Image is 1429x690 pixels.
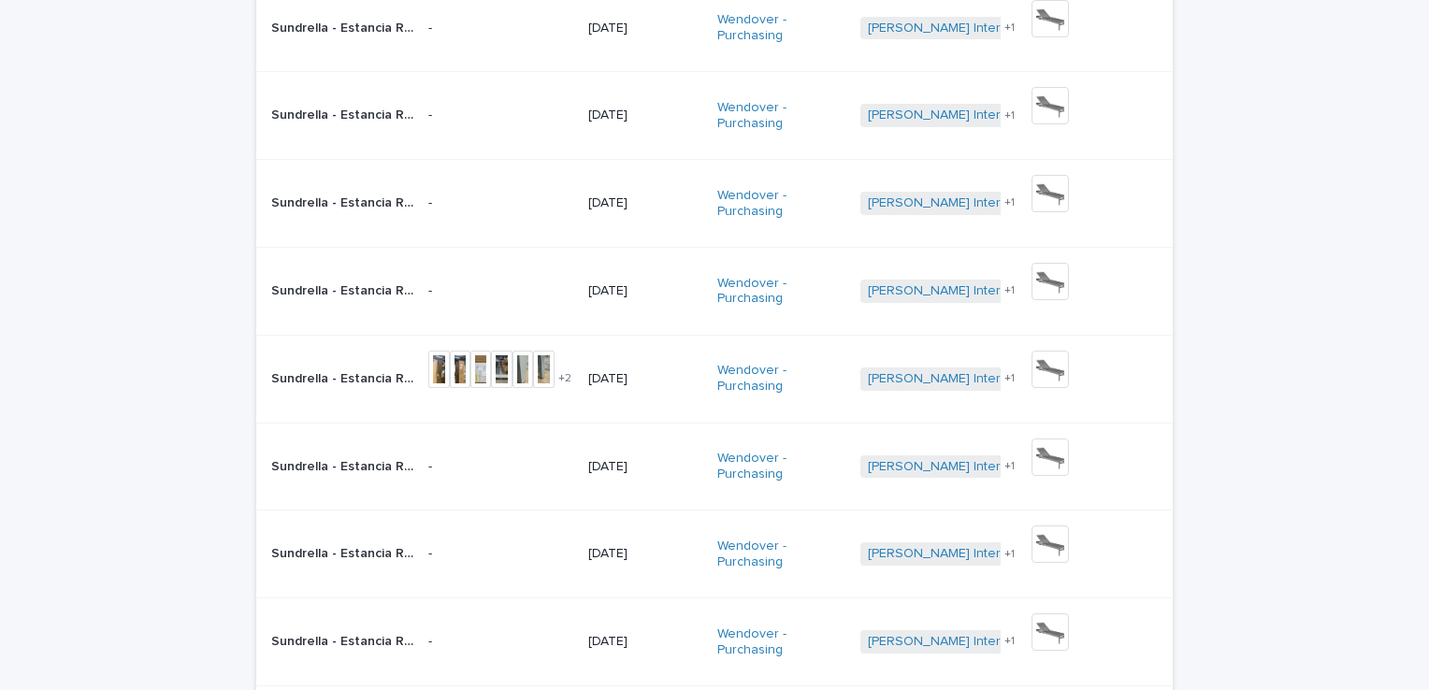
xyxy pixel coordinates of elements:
a: Wendover - Purchasing [717,188,845,220]
span: + 1 [1004,110,1015,122]
p: Sundrella - Estancia Relaxed Sling Chaise Lounge 51205SL plata | 74612 [271,542,417,562]
p: [DATE] [588,283,702,299]
p: Sundrella - Estancia Relaxed Sling Chaise Lounge 51205SL plata | 74603 [271,192,417,211]
p: [DATE] [588,546,702,562]
tr: Sundrella - Estancia Relaxed Sling Chaise Lounge 51205SL plata | 74603Sundrella - Estancia Relaxe... [256,160,1173,248]
tr: Sundrella - Estancia Relaxed Sling Chaise Lounge 51205SL plata | 74612Sundrella - Estancia Relaxe... [256,510,1173,598]
tr: Sundrella - Estancia Relaxed Sling Chaise Lounge 51205SL plata | 74611Sundrella - Estancia Relaxe... [256,335,1173,423]
span: + 1 [1004,373,1015,384]
p: - [428,546,573,562]
p: Sundrella - Estancia Relaxed Sling Chaise Lounge 51205SL plata | 74598 [271,630,417,650]
p: Sundrella - Estancia Relaxed Sling Chaise Lounge 51205SL plata | 74609 [271,280,417,299]
p: Sundrella - Estancia Relaxed Sling Chaise Lounge 51205SL plata | 74613 [271,104,417,123]
p: Sundrella - Estancia Relaxed Sling Chaise Lounge 51205SL plata | 74601 [271,17,417,36]
a: [PERSON_NAME] Interiors | TDC Delivery | 24884 [868,108,1163,123]
a: Wendover - Purchasing [717,451,845,482]
p: [DATE] [588,371,702,387]
p: - [428,459,573,475]
a: Wendover - Purchasing [717,276,845,308]
a: Wendover - Purchasing [717,539,845,570]
tr: Sundrella - Estancia Relaxed Sling Chaise Lounge 51205SL plata | 74609Sundrella - Estancia Relaxe... [256,247,1173,335]
a: Wendover - Purchasing [717,626,845,658]
a: [PERSON_NAME] Interiors | TDC Delivery | 24884 [868,283,1163,299]
p: [DATE] [588,108,702,123]
a: [PERSON_NAME] Interiors | TDC Delivery | 24884 [868,634,1163,650]
a: [PERSON_NAME] Interiors | TDC Delivery | 24884 [868,459,1163,475]
span: + 1 [1004,549,1015,560]
a: [PERSON_NAME] Interiors | TDC Delivery | 24884 [868,195,1163,211]
p: - [428,108,573,123]
p: Sundrella - Estancia Relaxed Sling Chaise Lounge 51205SL plata | 74611 [271,367,417,387]
span: + 1 [1004,636,1015,647]
p: [DATE] [588,195,702,211]
span: + 1 [1004,285,1015,296]
a: [PERSON_NAME] Interiors | TDC Delivery | 24884 [868,371,1163,387]
p: - [428,283,573,299]
a: [PERSON_NAME] Interiors | TDC Delivery | 24884 [868,546,1163,562]
span: + 1 [1004,22,1015,34]
p: [DATE] [588,459,702,475]
a: Wendover - Purchasing [717,100,845,132]
p: Sundrella - Estancia Relaxed Sling Chaise Lounge 51205SL plata | 74615 [271,455,417,475]
p: - [428,195,573,211]
p: - [428,634,573,650]
tr: Sundrella - Estancia Relaxed Sling Chaise Lounge 51205SL plata | 74613Sundrella - Estancia Relaxe... [256,72,1173,160]
span: + 1 [1004,461,1015,472]
tr: Sundrella - Estancia Relaxed Sling Chaise Lounge 51205SL plata | 74598Sundrella - Estancia Relaxe... [256,598,1173,686]
span: + 2 [558,373,571,384]
p: [DATE] [588,634,702,650]
tr: Sundrella - Estancia Relaxed Sling Chaise Lounge 51205SL plata | 74615Sundrella - Estancia Relaxe... [256,423,1173,510]
a: Wendover - Purchasing [717,363,845,395]
p: - [428,21,573,36]
a: [PERSON_NAME] Interiors | TDC Delivery | 24884 [868,21,1163,36]
span: + 1 [1004,197,1015,208]
p: [DATE] [588,21,702,36]
a: Wendover - Purchasing [717,12,845,44]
